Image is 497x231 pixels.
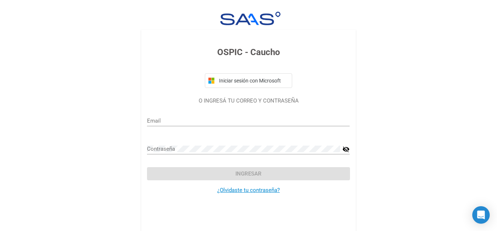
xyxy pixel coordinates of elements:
h3: OSPIC - Caucho [147,46,350,59]
p: O INGRESÁ TU CORREO Y CONTRASEÑA [147,97,350,105]
button: Iniciar sesión con Microsoft [205,73,292,88]
a: ¿Olvidaste tu contraseña? [217,187,280,193]
span: Iniciar sesión con Microsoft [218,78,289,84]
span: Ingresar [235,170,262,177]
mat-icon: visibility_off [342,145,350,154]
div: Open Intercom Messenger [472,206,490,224]
button: Ingresar [147,167,350,180]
